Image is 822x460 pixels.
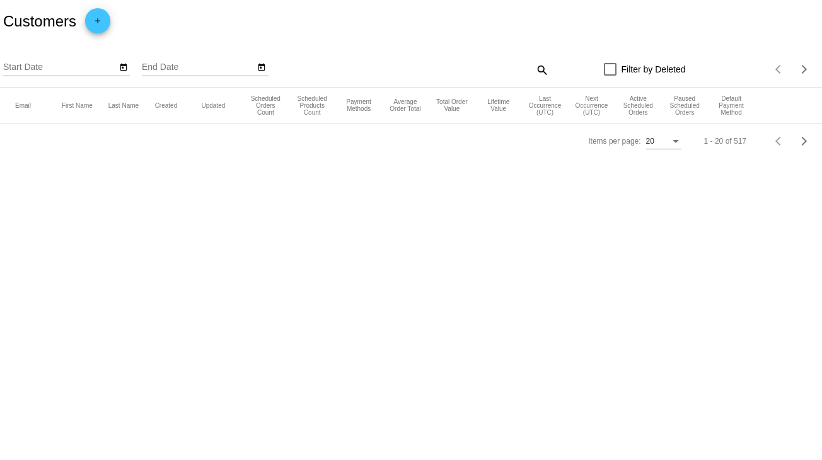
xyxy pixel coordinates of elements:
h2: Customers [3,13,76,30]
button: Next page [792,129,817,154]
button: Previous page [767,57,792,82]
button: Change sorting for TotalProductsScheduledCount [294,95,330,116]
button: Change sorting for ScheduledOrderLTV [481,98,516,112]
button: Change sorting for NextScheduledOrderOccurrenceUtc [574,95,610,116]
button: Change sorting for UpdatedUtc [202,101,226,109]
span: 20 [646,137,654,146]
div: Items per page: [588,137,640,146]
button: Change sorting for LastName [108,101,139,109]
div: 1 - 20 of 517 [704,137,746,146]
button: Next page [792,57,817,82]
button: Change sorting for ActiveScheduledOrdersCount [620,95,656,116]
button: Change sorting for CreatedUtc [155,101,178,109]
span: Filter by Deleted [622,62,686,77]
mat-icon: search [534,60,549,79]
button: Open calendar [117,60,130,73]
button: Change sorting for AverageScheduledOrderTotal [388,98,423,112]
button: Change sorting for PausedScheduledOrdersCount [667,95,702,116]
button: Change sorting for LastScheduledOrderOccurrenceUtc [528,95,563,116]
input: End Date [142,62,255,72]
button: Change sorting for FirstName [62,101,93,109]
button: Change sorting for DefaultPaymentMethod [714,95,749,116]
input: Start Date [3,62,117,72]
button: Open calendar [255,60,269,73]
button: Previous page [767,129,792,154]
button: Change sorting for PaymentMethodsCount [341,98,376,112]
button: Change sorting for TotalScheduledOrdersCount [248,95,283,116]
mat-select: Items per page: [646,137,681,146]
button: Change sorting for Email [15,101,31,109]
button: Change sorting for TotalScheduledOrderValue [434,98,470,112]
mat-icon: add [90,16,105,32]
